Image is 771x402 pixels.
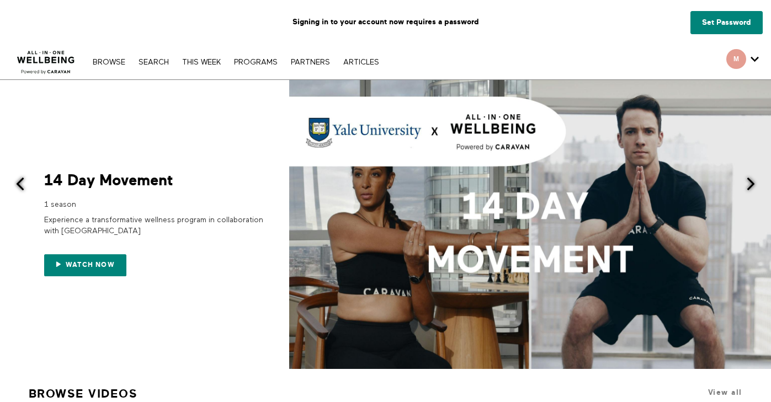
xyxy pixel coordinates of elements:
a: View all [708,388,742,396]
img: CARAVAN [13,42,79,76]
a: Search [133,58,174,66]
div: Secondary [718,44,767,79]
a: THIS WEEK [177,58,226,66]
a: PROGRAMS [228,58,283,66]
a: Set Password [690,11,763,34]
nav: Primary [87,56,384,67]
a: PARTNERS [285,58,336,66]
a: ARTICLES [338,58,385,66]
p: Signing in to your account now requires a password [8,8,763,36]
a: Browse [87,58,131,66]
